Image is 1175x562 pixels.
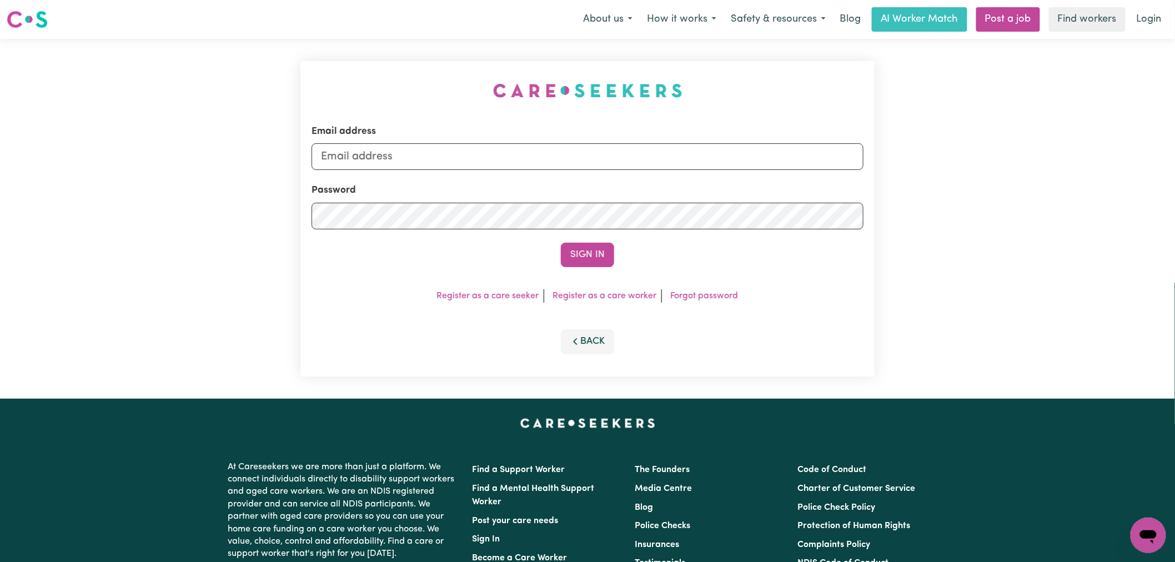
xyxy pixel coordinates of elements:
[635,465,690,474] a: The Founders
[312,124,376,139] label: Email address
[561,243,614,267] button: Sign In
[798,503,876,512] a: Police Check Policy
[520,419,655,428] a: Careseekers home page
[437,292,539,300] a: Register as a care seeker
[798,465,867,474] a: Code of Conduct
[312,143,863,170] input: Email address
[724,8,833,31] button: Safety & resources
[798,484,916,493] a: Charter of Customer Service
[561,329,614,354] button: Back
[7,9,48,29] img: Careseekers logo
[1131,518,1166,553] iframe: Button to launch messaging window
[872,7,967,32] a: AI Worker Match
[472,516,558,525] a: Post your care needs
[635,540,679,549] a: Insurances
[640,8,724,31] button: How it works
[671,292,739,300] a: Forgot password
[576,8,640,31] button: About us
[798,540,871,549] a: Complaints Policy
[312,183,356,198] label: Password
[1130,7,1168,32] a: Login
[472,465,565,474] a: Find a Support Worker
[798,521,911,530] a: Protection of Human Rights
[635,521,690,530] a: Police Checks
[976,7,1040,32] a: Post a job
[472,535,500,544] a: Sign In
[472,484,594,506] a: Find a Mental Health Support Worker
[635,484,692,493] a: Media Centre
[1049,7,1126,32] a: Find workers
[553,292,657,300] a: Register as a care worker
[635,503,653,512] a: Blog
[833,7,867,32] a: Blog
[7,7,48,32] a: Careseekers logo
